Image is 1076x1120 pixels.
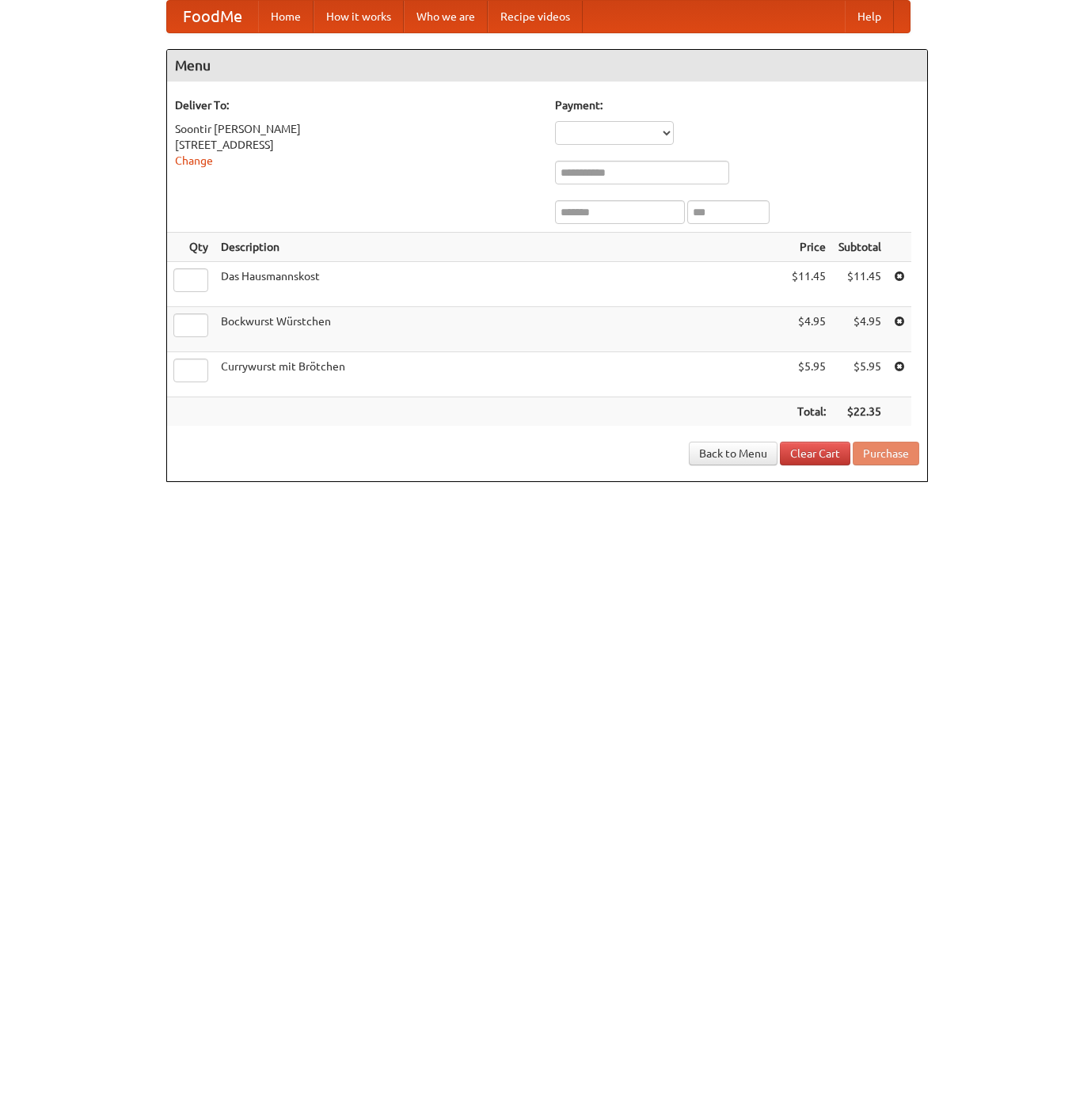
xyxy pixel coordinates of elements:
[175,137,539,153] div: [STREET_ADDRESS]
[780,442,850,465] a: Clear Cart
[785,352,832,397] td: $5.95
[832,262,888,307] td: $11.45
[167,50,927,82] h4: Menu
[689,442,778,465] a: Back to Menu
[258,1,314,32] a: Home
[175,97,539,113] h5: Deliver To:
[404,1,488,32] a: Who we are
[175,154,213,167] a: Change
[785,233,832,262] th: Price
[215,307,785,352] td: Bockwurst Würstchen
[488,1,583,32] a: Recipe videos
[314,1,404,32] a: How it works
[175,121,539,137] div: Soontir [PERSON_NAME]
[845,1,894,32] a: Help
[853,442,919,465] button: Purchase
[215,262,785,307] td: Das Hausmannskost
[785,262,832,307] td: $11.45
[167,233,215,262] th: Qty
[832,307,888,352] td: $4.95
[832,233,888,262] th: Subtotal
[785,307,832,352] td: $4.95
[555,97,919,113] h5: Payment:
[785,397,832,427] th: Total:
[832,397,888,427] th: $22.35
[215,352,785,397] td: Currywurst mit Brötchen
[215,233,785,262] th: Description
[832,352,888,397] td: $5.95
[167,1,258,32] a: FoodMe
